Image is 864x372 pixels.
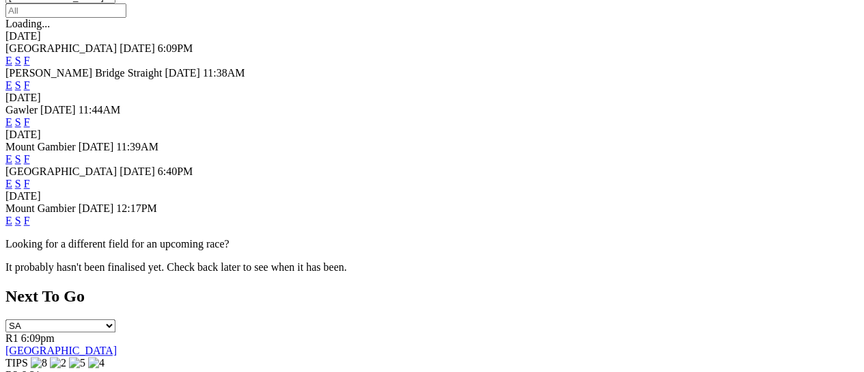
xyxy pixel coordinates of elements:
span: [GEOGRAPHIC_DATA] [5,42,117,54]
a: E [5,178,12,189]
a: F [24,79,30,91]
h2: Next To Go [5,287,859,306]
a: S [15,55,21,66]
span: [DATE] [79,202,114,214]
span: Mount Gambier [5,202,76,214]
img: 8 [31,357,47,369]
img: 4 [88,357,104,369]
span: 6:09PM [158,42,193,54]
a: F [24,116,30,128]
a: F [24,178,30,189]
span: [DATE] [165,67,200,79]
div: [DATE] [5,190,859,202]
span: 11:38AM [203,67,245,79]
a: S [15,79,21,91]
span: 12:17PM [116,202,157,214]
span: 6:09pm [21,332,55,344]
a: F [24,55,30,66]
span: [DATE] [79,141,114,152]
a: F [24,153,30,165]
a: E [5,116,12,128]
a: S [15,116,21,128]
a: [GEOGRAPHIC_DATA] [5,345,117,356]
a: S [15,215,21,226]
div: [DATE] [5,92,859,104]
span: TIPS [5,357,28,369]
a: E [5,79,12,91]
span: 11:39AM [116,141,158,152]
span: 11:44AM [79,104,121,116]
a: S [15,178,21,189]
div: [DATE] [5,30,859,42]
span: Mount Gambier [5,141,76,152]
div: [DATE] [5,129,859,141]
span: [PERSON_NAME] Bridge Straight [5,67,162,79]
span: 6:40PM [158,165,193,177]
span: [DATE] [120,42,155,54]
img: 5 [69,357,85,369]
span: [GEOGRAPHIC_DATA] [5,165,117,177]
a: F [24,215,30,226]
span: [DATE] [120,165,155,177]
span: Loading... [5,18,50,29]
span: [DATE] [40,104,76,116]
a: S [15,153,21,165]
img: 2 [50,357,66,369]
partial: It probably hasn't been finalised yet. Check back later to see when it has been. [5,261,347,273]
span: Gawler [5,104,38,116]
input: Select date [5,3,126,18]
a: E [5,55,12,66]
span: R1 [5,332,18,344]
a: E [5,153,12,165]
a: E [5,215,12,226]
p: Looking for a different field for an upcoming race? [5,238,859,250]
